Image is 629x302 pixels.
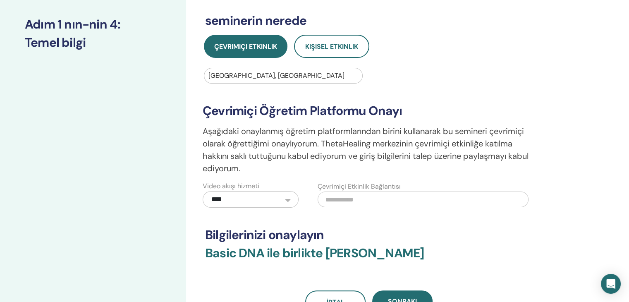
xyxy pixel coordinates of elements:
button: Çevrimiçi Etkinlik [204,35,287,58]
h3: Bilgilerinizi onaylayın [205,228,533,242]
span: Kişisel Etkinlik [305,42,358,51]
label: Video akışı hizmeti [203,181,259,191]
p: Aşağıdaki onaylanmış öğretim platformlarından birini kullanarak bu semineri çevrimiçi olarak öğre... [203,125,535,175]
h3: seminerin nerede [205,13,533,28]
h3: Basic DNA ile birlikte [PERSON_NAME] [205,246,533,271]
span: Çevrimiçi Etkinlik [214,42,277,51]
h3: Adım 1 nın-nin 4 : [25,17,161,32]
div: Open Intercom Messenger [601,274,621,294]
h3: Temel bilgi [25,35,161,50]
label: Çevrimiçi Etkinlik Bağlantısı [318,182,401,192]
h3: Çevrimiçi Öğretim Platformu Onayı [203,103,535,118]
button: Kişisel Etkinlik [294,35,369,58]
